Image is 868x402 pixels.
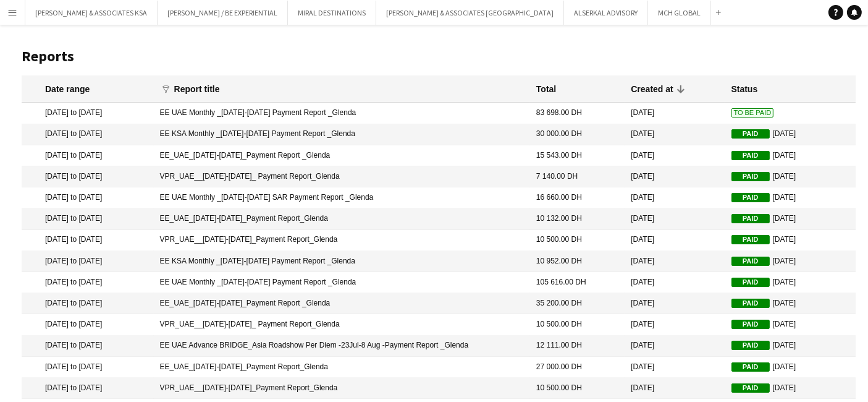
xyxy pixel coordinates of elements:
mat-cell: [DATE] [625,103,725,124]
mat-cell: 10 500.00 DH [530,314,625,335]
mat-cell: VPR_UAE__[DATE]-[DATE]_ Payment Report_Glenda [154,166,530,187]
button: ALSERKAL ADVISORY [564,1,648,25]
span: Paid [731,151,770,160]
span: Paid [731,193,770,202]
mat-cell: [DATE] [725,378,856,399]
mat-cell: [DATE] to [DATE] [22,336,154,357]
mat-cell: [DATE] [625,378,725,399]
mat-cell: EE UAE Advance BRIDGE_Asia Roadshow Per Diem -23Jul-8 Aug -Payment Report _Glenda [154,336,530,357]
mat-cell: [DATE] to [DATE] [22,145,154,166]
mat-cell: EE_UAE_[DATE]-[DATE]_Payment Report_Glenda [154,208,530,229]
mat-cell: [DATE] to [DATE] [22,208,154,229]
mat-cell: 16 660.00 DH [530,187,625,208]
span: Paid [731,362,770,372]
mat-cell: [DATE] [625,293,725,314]
mat-cell: 12 111.00 DH [530,336,625,357]
mat-cell: [DATE] [725,357,856,378]
mat-cell: [DATE] to [DATE] [22,103,154,124]
span: To Be Paid [731,108,774,118]
mat-cell: VPR_UAE__[DATE]-[DATE]_Payment Report_Glenda [154,378,530,399]
mat-cell: [DATE] [725,230,856,251]
mat-cell: VPR_UAE__[DATE]-[DATE]_Payment Report_Glenda [154,230,530,251]
mat-cell: [DATE] [725,124,856,145]
mat-cell: 15 543.00 DH [530,145,625,166]
button: [PERSON_NAME] & ASSOCIATES [GEOGRAPHIC_DATA] [376,1,564,25]
div: Status [731,83,758,95]
h1: Reports [22,47,856,66]
mat-cell: [DATE] [625,357,725,378]
mat-cell: EE UAE Monthly _[DATE]-[DATE] Payment Report _Glenda [154,272,530,293]
mat-cell: 10 132.00 DH [530,208,625,229]
mat-cell: [DATE] [725,145,856,166]
mat-cell: [DATE] [725,166,856,187]
mat-cell: 10 500.00 DH [530,230,625,251]
mat-cell: [DATE] to [DATE] [22,166,154,187]
mat-cell: 27 000.00 DH [530,357,625,378]
mat-cell: EE_UAE_[DATE]-[DATE]_Payment Report_Glenda [154,357,530,378]
mat-cell: [DATE] [625,336,725,357]
mat-cell: EE_UAE_[DATE]-[DATE]_Payment Report _Glenda [154,145,530,166]
mat-cell: [DATE] [725,251,856,272]
div: Created at [631,83,684,95]
mat-cell: [DATE] to [DATE] [22,251,154,272]
button: MCH GLOBAL [648,1,711,25]
mat-cell: [DATE] [725,187,856,208]
mat-cell: [DATE] [625,145,725,166]
mat-cell: [DATE] [625,251,725,272]
mat-cell: [DATE] [625,187,725,208]
mat-cell: [DATE] [725,293,856,314]
mat-cell: [DATE] to [DATE] [22,378,154,399]
mat-cell: [DATE] [725,272,856,293]
div: Report title [174,83,220,95]
span: Paid [731,299,770,308]
span: Paid [731,214,770,223]
span: Paid [731,257,770,266]
mat-cell: [DATE] to [DATE] [22,230,154,251]
span: Paid [731,172,770,181]
mat-cell: [DATE] to [DATE] [22,357,154,378]
span: Paid [731,383,770,393]
mat-cell: [DATE] to [DATE] [22,293,154,314]
div: Date range [45,83,90,95]
div: Total [536,83,556,95]
mat-cell: [DATE] [725,336,856,357]
mat-cell: [DATE] [625,166,725,187]
mat-cell: 35 200.00 DH [530,293,625,314]
mat-cell: EE UAE Monthly _[DATE]-[DATE] Payment Report _Glenda [154,103,530,124]
div: Report title [174,83,231,95]
button: [PERSON_NAME] & ASSOCIATES KSA [25,1,158,25]
mat-cell: [DATE] [725,314,856,335]
mat-cell: 7 140.00 DH [530,166,625,187]
mat-cell: [DATE] to [DATE] [22,314,154,335]
span: Paid [731,320,770,329]
span: Paid [731,278,770,287]
span: Paid [731,235,770,244]
mat-cell: 83 698.00 DH [530,103,625,124]
mat-cell: [DATE] to [DATE] [22,124,154,145]
mat-cell: [DATE] [625,314,725,335]
div: Created at [631,83,673,95]
mat-cell: [DATE] [625,124,725,145]
button: [PERSON_NAME] / BE EXPERIENTIAL [158,1,288,25]
mat-cell: [DATE] to [DATE] [22,187,154,208]
mat-cell: EE KSA Monthly _[DATE]-[DATE] Payment Report _Glenda [154,124,530,145]
mat-cell: [DATE] [725,208,856,229]
mat-cell: 10 500.00 DH [530,378,625,399]
mat-cell: EE_UAE_[DATE]-[DATE]_Payment Report _Glenda [154,293,530,314]
mat-cell: 30 000.00 DH [530,124,625,145]
button: MIRAL DESTINATIONS [288,1,376,25]
span: Paid [731,341,770,350]
mat-cell: EE KSA Monthly _[DATE]-[DATE] Payment Report _Glenda [154,251,530,272]
span: Paid [731,129,770,139]
mat-cell: EE UAE Monthly _[DATE]-[DATE] SAR Payment Report _Glenda [154,187,530,208]
mat-cell: [DATE] to [DATE] [22,272,154,293]
mat-cell: [DATE] [625,208,725,229]
mat-cell: 10 952.00 DH [530,251,625,272]
mat-cell: 105 616.00 DH [530,272,625,293]
mat-cell: [DATE] [625,230,725,251]
mat-cell: VPR_UAE__[DATE]-[DATE]_ Payment Report_Glenda [154,314,530,335]
mat-cell: [DATE] [625,272,725,293]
